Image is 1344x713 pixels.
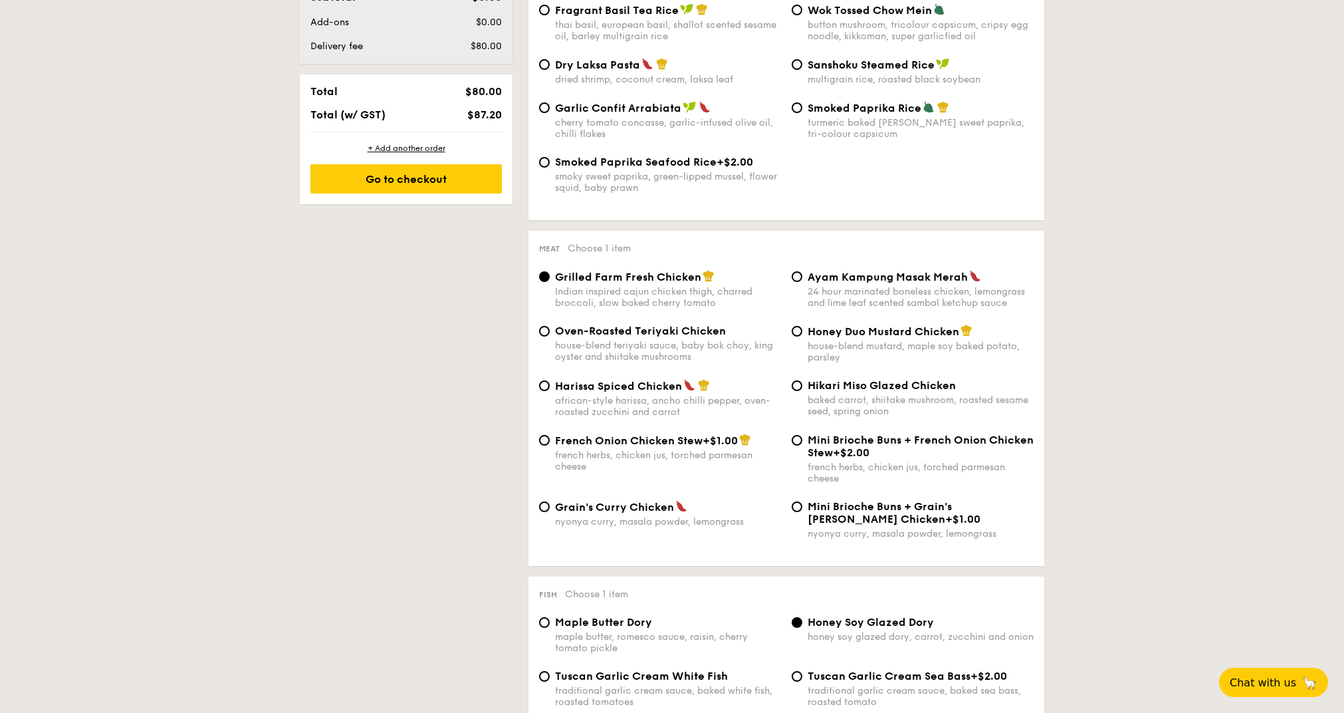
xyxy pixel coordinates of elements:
div: african-style harissa, ancho chilli pepper, oven-roasted zucchini and carrot [555,395,781,418]
span: $80.00 [471,41,502,52]
span: Smoked Paprika Seafood Rice [555,156,717,168]
div: french herbs, chicken jus, torched parmesan cheese [808,462,1034,484]
span: Mini Brioche Buns + Grain's [PERSON_NAME] Chicken [808,500,952,525]
span: Harissa Spiced Chicken [555,380,682,392]
input: Oven-Roasted Teriyaki Chickenhouse-blend teriyaki sauce, baby bok choy, king oyster and shiitake ... [539,326,550,337]
input: Grilled Farm Fresh ChickenIndian inspired cajun chicken thigh, charred broccoli, slow baked cherr... [539,271,550,282]
input: Fragrant Basil Tea Ricethai basil, european basil, shallot scented sesame oil, barley multigrain ... [539,5,550,15]
div: french herbs, chicken jus, torched parmesan cheese [555,450,781,472]
div: honey soy glazed dory, carrot, zucchini and onion [808,631,1034,642]
img: icon-chef-hat.a58ddaea.svg [739,434,751,446]
span: Honey Soy Glazed Dory [808,616,934,629]
span: Wok Tossed Chow Mein [808,4,932,17]
img: icon-spicy.37a8142b.svg [969,270,981,282]
input: Mini Brioche Buns + French Onion Chicken Stew+$2.00french herbs, chicken jus, torched parmesan ch... [792,435,802,446]
span: $0.00 [476,17,502,28]
span: Mini Brioche Buns + French Onion Chicken Stew [808,434,1034,459]
div: Indian inspired cajun chicken thigh, charred broccoli, slow baked cherry tomato [555,286,781,309]
span: Grilled Farm Fresh Chicken [555,271,701,283]
span: Add-ons [310,17,349,28]
img: icon-chef-hat.a58ddaea.svg [703,270,715,282]
div: baked carrot, shiitake mushroom, roasted sesame seed, spring onion [808,394,1034,417]
span: Maple Butter Dory [555,616,652,629]
div: dried shrimp, coconut cream, laksa leaf [555,74,781,85]
input: Smoked Paprika Seafood Rice+$2.00smoky sweet paprika, green-lipped mussel, flower squid, baby prawn [539,157,550,168]
div: nyonya curry, masala powder, lemongrass [555,516,781,527]
input: Honey Duo Mustard Chickenhouse-blend mustard, maple soy baked potato, parsley [792,326,802,337]
div: cherry tomato concasse, garlic-infused olive oil, chilli flakes [555,117,781,140]
div: + Add another order [310,143,502,154]
img: icon-vegan.f8ff3823.svg [680,3,693,15]
div: Go to checkout [310,164,502,194]
span: French Onion Chicken Stew [555,434,703,447]
span: Honey Duo Mustard Chicken [808,325,959,338]
input: French Onion Chicken Stew+$1.00french herbs, chicken jus, torched parmesan cheese [539,435,550,446]
img: icon-chef-hat.a58ddaea.svg [937,101,949,113]
input: Sanshoku Steamed Ricemultigrain rice, roasted black soybean [792,59,802,70]
div: nyonya curry, masala powder, lemongrass [808,528,1034,539]
img: icon-chef-hat.a58ddaea.svg [656,58,668,70]
span: Fragrant Basil Tea Rice [555,4,679,17]
span: Hikari Miso Glazed Chicken [808,379,956,392]
div: maple butter, romesco sauce, raisin, cherry tomato pickle [555,631,781,654]
span: Grain's Curry Chicken [555,501,674,513]
span: Sanshoku Steamed Rice [808,59,935,71]
div: house-blend teriyaki sauce, baby bok choy, king oyster and shiitake mushrooms [555,340,781,362]
img: icon-vegan.f8ff3823.svg [936,58,949,70]
input: Maple Butter Dorymaple butter, romesco sauce, raisin, cherry tomato pickle [539,617,550,628]
span: Smoked Paprika Rice [808,102,921,114]
input: Grain's Curry Chickennyonya curry, masala powder, lemongrass [539,501,550,512]
input: Garlic Confit Arrabiatacherry tomato concasse, garlic-infused olive oil, chilli flakes [539,102,550,113]
img: icon-chef-hat.a58ddaea.svg [698,379,710,391]
span: +$2.00 [717,156,753,168]
span: Choose 1 item [568,243,631,254]
input: Ayam Kampung Masak Merah24 hour marinated boneless chicken, lemongrass and lime leaf scented samb... [792,271,802,282]
span: Fish [539,590,557,599]
img: icon-spicy.37a8142b.svg [699,101,711,113]
img: icon-spicy.37a8142b.svg [641,58,653,70]
input: Smoked Paprika Riceturmeric baked [PERSON_NAME] sweet paprika, tri-colour capsicum [792,102,802,113]
span: Chat with us [1230,676,1296,689]
img: icon-vegetarian.fe4039eb.svg [923,101,935,113]
span: Meat [539,244,560,253]
span: +$2.00 [833,446,869,459]
input: Harissa Spiced Chickenafrican-style harissa, ancho chilli pepper, oven-roasted zucchini and carrot [539,380,550,391]
input: Honey Soy Glazed Doryhoney soy glazed dory, carrot, zucchini and onion [792,617,802,628]
input: Wok Tossed Chow Meinbutton mushroom, tricolour capsicum, cripsy egg noodle, kikkoman, super garli... [792,5,802,15]
input: Tuscan Garlic Cream Sea Bass+$2.00traditional garlic cream sauce, baked sea bass, roasted tomato [792,671,802,682]
div: smoky sweet paprika, green-lipped mussel, flower squid, baby prawn [555,171,781,194]
img: icon-vegetarian.fe4039eb.svg [933,3,945,15]
span: Choose 1 item [565,589,628,600]
img: icon-chef-hat.a58ddaea.svg [960,325,972,337]
span: +$1.00 [945,513,980,525]
span: Tuscan Garlic Cream Sea Bass [808,670,970,682]
span: Total [310,85,338,98]
div: button mushroom, tricolour capsicum, cripsy egg noodle, kikkoman, super garlicfied oil [808,19,1034,42]
span: 🦙 [1301,675,1317,690]
input: Mini Brioche Buns + Grain's [PERSON_NAME] Chicken+$1.00nyonya curry, masala powder, lemongrass [792,501,802,512]
span: Garlic Confit Arrabiata [555,102,681,114]
div: traditional garlic cream sauce, baked white fish, roasted tomatoes [555,685,781,708]
div: turmeric baked [PERSON_NAME] sweet paprika, tri-colour capsicum [808,117,1034,140]
input: Hikari Miso Glazed Chickenbaked carrot, shiitake mushroom, roasted sesame seed, spring onion [792,380,802,391]
div: 24 hour marinated boneless chicken, lemongrass and lime leaf scented sambal ketchup sauce [808,286,1034,309]
span: Total (w/ GST) [310,108,386,121]
div: house-blend mustard, maple soy baked potato, parsley [808,341,1034,363]
div: thai basil, european basil, shallot scented sesame oil, barley multigrain rice [555,19,781,42]
img: icon-vegan.f8ff3823.svg [683,101,696,113]
span: Tuscan Garlic Cream White Fish [555,670,728,682]
img: icon-chef-hat.a58ddaea.svg [696,3,708,15]
img: icon-spicy.37a8142b.svg [675,500,687,512]
div: traditional garlic cream sauce, baked sea bass, roasted tomato [808,685,1034,708]
span: Dry Laksa Pasta [555,59,640,71]
button: Chat with us🦙 [1219,668,1328,697]
span: $87.20 [467,108,502,121]
span: +$2.00 [970,670,1007,682]
img: icon-spicy.37a8142b.svg [683,379,695,391]
div: multigrain rice, roasted black soybean [808,74,1034,85]
span: $80.00 [465,85,502,98]
span: Oven-Roasted Teriyaki Chicken [555,325,726,337]
span: Ayam Kampung Masak Merah [808,271,968,283]
span: Delivery fee [310,41,363,52]
input: Dry Laksa Pastadried shrimp, coconut cream, laksa leaf [539,59,550,70]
